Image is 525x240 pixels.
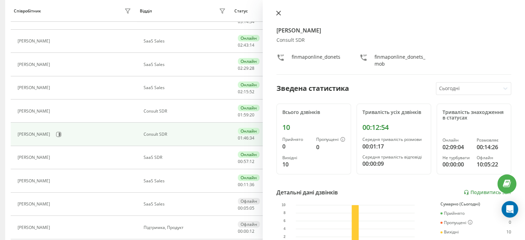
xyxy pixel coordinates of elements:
span: 00 [238,159,243,164]
div: : : [238,113,254,117]
span: 12 [250,228,254,234]
div: [PERSON_NAME] [18,62,52,67]
span: 43 [244,42,249,48]
div: Офлайн [477,155,505,160]
div: : : [238,206,254,211]
text: 4 [283,227,285,231]
div: [PERSON_NAME] [18,39,52,44]
div: SaaS Sales [144,39,227,44]
span: 46 [244,135,249,141]
div: Consult SDR [144,132,227,137]
div: SaaS Sales [144,179,227,183]
div: : : [238,66,254,71]
div: 10 [282,160,311,169]
div: Офлайн [238,198,260,204]
div: : : [238,159,254,164]
div: Не турбувати [443,155,471,160]
div: Статус [234,9,248,13]
span: 02 [238,89,243,95]
span: 02 [238,42,243,48]
div: [PERSON_NAME] [18,109,52,114]
span: 34 [250,135,254,141]
span: 12 [250,159,254,164]
div: Онлайн [238,105,260,111]
div: Розмовляє [477,138,505,143]
div: Співробітник [14,9,41,13]
div: Тривалість усіх дзвінків [362,109,425,115]
div: Тривалість знаходження в статусах [443,109,505,121]
span: 02 [238,65,243,71]
div: Прийнято [282,137,311,142]
div: Онлайн [238,58,260,65]
div: Онлайн [238,35,260,41]
div: Пропущені [316,137,345,143]
text: 6 [283,219,285,223]
div: [PERSON_NAME] [18,225,52,230]
div: [PERSON_NAME] [18,132,52,137]
span: 01 [238,135,243,141]
div: Вихідні [282,155,311,160]
div: Онлайн [443,138,471,143]
span: 57 [244,159,249,164]
div: : : [238,89,254,94]
div: 10 [282,123,345,132]
div: Сумарно (Сьогодні) [440,202,511,207]
div: Онлайн [238,151,260,158]
div: 10 [506,230,511,234]
div: finmaponline_donets_mob [375,54,428,67]
div: 00:01:17 [362,142,425,151]
div: finmaponline_donets [292,54,340,67]
div: 0 [282,142,311,151]
div: Детальні дані дзвінків [276,188,338,196]
div: Consult SDR [276,37,512,43]
div: Зведена статистика [276,83,349,94]
div: SaaS SDR [144,155,227,160]
div: : : [238,43,254,48]
span: 00 [244,228,249,234]
span: 05 [250,205,254,211]
div: Онлайн [238,128,260,134]
span: 28 [250,65,254,71]
div: 00:00:00 [443,160,471,169]
div: : : [238,182,254,187]
div: Пропущені [440,220,473,225]
div: [PERSON_NAME] [18,85,52,90]
span: 00 [238,228,243,234]
span: 36 [250,182,254,188]
div: Онлайн [238,174,260,181]
span: 20 [250,112,254,118]
div: Середня тривалість розмови [362,137,425,142]
div: Офлайн [238,221,260,228]
text: 8 [283,211,285,215]
div: Онлайн [238,81,260,88]
div: SaaS Sales [144,62,227,67]
div: Середня тривалість відповіді [362,155,425,160]
span: 00 [238,205,243,211]
div: 0 [509,220,511,225]
div: : : [238,136,254,141]
div: [PERSON_NAME] [18,202,52,207]
div: Open Intercom Messenger [502,201,518,218]
span: 52 [250,89,254,95]
div: 02:09:04 [443,143,471,151]
span: 14 [250,42,254,48]
span: 59 [244,112,249,118]
div: Вихідні [440,230,459,234]
div: Підтримка, Продукт [144,225,227,230]
div: Відділ [140,9,152,13]
div: SaaS Sales [144,202,227,207]
span: 00 [238,182,243,188]
span: 01 [238,112,243,118]
text: 2 [283,235,285,239]
a: Подивитись звіт [464,190,511,195]
div: : : [238,19,254,24]
div: : : [238,229,254,234]
span: 29 [244,65,249,71]
div: SaaS Sales [144,85,227,90]
div: 10:05:22 [477,160,505,169]
div: Consult SDR [144,109,227,114]
h4: [PERSON_NAME] [276,26,512,35]
div: 00:14:26 [477,143,505,151]
div: 00:00:09 [362,160,425,168]
text: 10 [282,203,286,207]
